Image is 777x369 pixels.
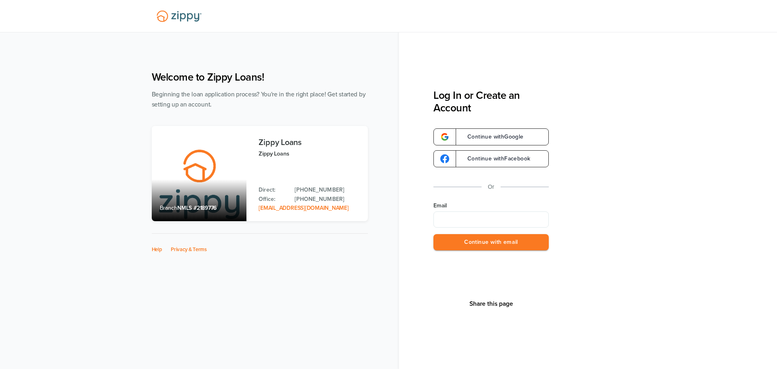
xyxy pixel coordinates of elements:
a: Office Phone: 512-975-2947 [295,195,359,204]
span: Branch [160,205,178,211]
button: Share This Page [467,300,516,308]
h1: Welcome to Zippy Loans! [152,71,368,83]
p: Zippy Loans [259,149,359,158]
a: Help [152,246,162,253]
span: NMLS #2189776 [177,205,217,211]
a: Email Address: zippyguide@zippymh.com [259,205,348,211]
img: google-logo [440,154,449,163]
p: Office: [259,195,287,204]
a: Direct Phone: 512-975-2947 [295,186,359,194]
a: google-logoContinue withFacebook [433,150,549,167]
span: Beginning the loan application process? You're in the right place! Get started by setting up an a... [152,91,366,108]
span: Continue with Google [459,134,524,140]
h3: Log In or Create an Account [433,89,549,114]
button: Continue with email [433,234,549,251]
a: google-logoContinue withGoogle [433,128,549,145]
p: Or [488,182,495,192]
img: google-logo [440,132,449,141]
p: Direct: [259,186,287,194]
img: Lender Logo [152,7,206,26]
h3: Zippy Loans [259,138,359,147]
input: Email Address [433,211,549,228]
label: Email [433,202,549,210]
a: Privacy & Terms [171,246,207,253]
span: Continue with Facebook [459,156,530,162]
